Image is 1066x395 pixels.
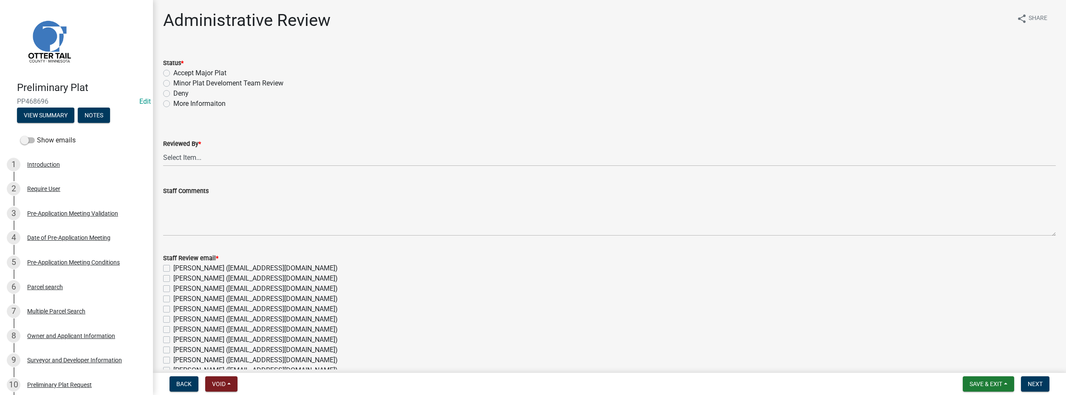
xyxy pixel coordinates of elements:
wm-modal-confirm: Edit Application Number [139,97,151,105]
label: [PERSON_NAME] ([EMAIL_ADDRESS][DOMAIN_NAME]) [173,314,338,324]
img: Otter Tail County, Minnesota [17,9,81,73]
div: Introduction [27,162,60,168]
div: 5 [7,256,20,269]
div: 6 [7,280,20,294]
label: Staff Review email [163,256,218,261]
div: Surveyor and Developer Information [27,357,122,363]
div: 3 [7,207,20,220]
span: Back [176,381,192,387]
label: [PERSON_NAME] ([EMAIL_ADDRESS][DOMAIN_NAME]) [173,365,338,375]
div: Require User [27,186,60,192]
div: 9 [7,353,20,367]
label: Reviewed By [163,141,201,147]
label: Minor Plat Develoment Team Review [173,78,283,88]
span: Void [212,381,226,387]
span: Share [1029,14,1047,24]
wm-modal-confirm: Notes [78,112,110,119]
a: Edit [139,97,151,105]
label: [PERSON_NAME] ([EMAIL_ADDRESS][DOMAIN_NAME]) [173,345,338,355]
h1: Administrative Review [163,10,331,31]
label: [PERSON_NAME] ([EMAIL_ADDRESS][DOMAIN_NAME]) [173,273,338,284]
div: Preliminary Plat Request [27,382,92,388]
wm-modal-confirm: Summary [17,112,74,119]
label: [PERSON_NAME] ([EMAIL_ADDRESS][DOMAIN_NAME]) [173,294,338,304]
button: Save & Exit [963,376,1014,392]
div: Pre-Application Meeting Validation [27,210,118,216]
button: shareShare [1010,10,1054,27]
label: [PERSON_NAME] ([EMAIL_ADDRESS][DOMAIN_NAME]) [173,284,338,294]
button: Notes [78,108,110,123]
button: Back [170,376,198,392]
span: Next [1028,381,1043,387]
div: Multiple Parcel Search [27,308,85,314]
div: 4 [7,231,20,244]
label: More Informaiton [173,99,226,109]
h4: Preliminary Plat [17,82,146,94]
button: View Summary [17,108,74,123]
label: Status [163,60,184,66]
label: [PERSON_NAME] ([EMAIL_ADDRESS][DOMAIN_NAME]) [173,355,338,365]
div: Pre-Application Meeting Conditions [27,259,120,265]
label: [PERSON_NAME] ([EMAIL_ADDRESS][DOMAIN_NAME]) [173,324,338,335]
button: Next [1021,376,1049,392]
span: PP468696 [17,97,136,105]
label: Deny [173,88,189,99]
label: Accept Major Plat [173,68,226,78]
label: Staff Comments [163,188,209,194]
div: 7 [7,304,20,318]
label: Show emails [20,135,76,145]
div: Date of Pre-Application Meeting [27,235,110,241]
label: [PERSON_NAME] ([EMAIL_ADDRESS][DOMAIN_NAME]) [173,335,338,345]
div: Owner and Applicant Information [27,333,115,339]
div: 2 [7,182,20,196]
div: 1 [7,158,20,171]
i: share [1017,14,1027,24]
label: [PERSON_NAME] ([EMAIL_ADDRESS][DOMAIN_NAME]) [173,263,338,273]
button: Void [205,376,238,392]
span: Save & Exit [970,381,1002,387]
div: Parcel search [27,284,63,290]
label: [PERSON_NAME] ([EMAIL_ADDRESS][DOMAIN_NAME]) [173,304,338,314]
div: 8 [7,329,20,343]
div: 10 [7,378,20,392]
